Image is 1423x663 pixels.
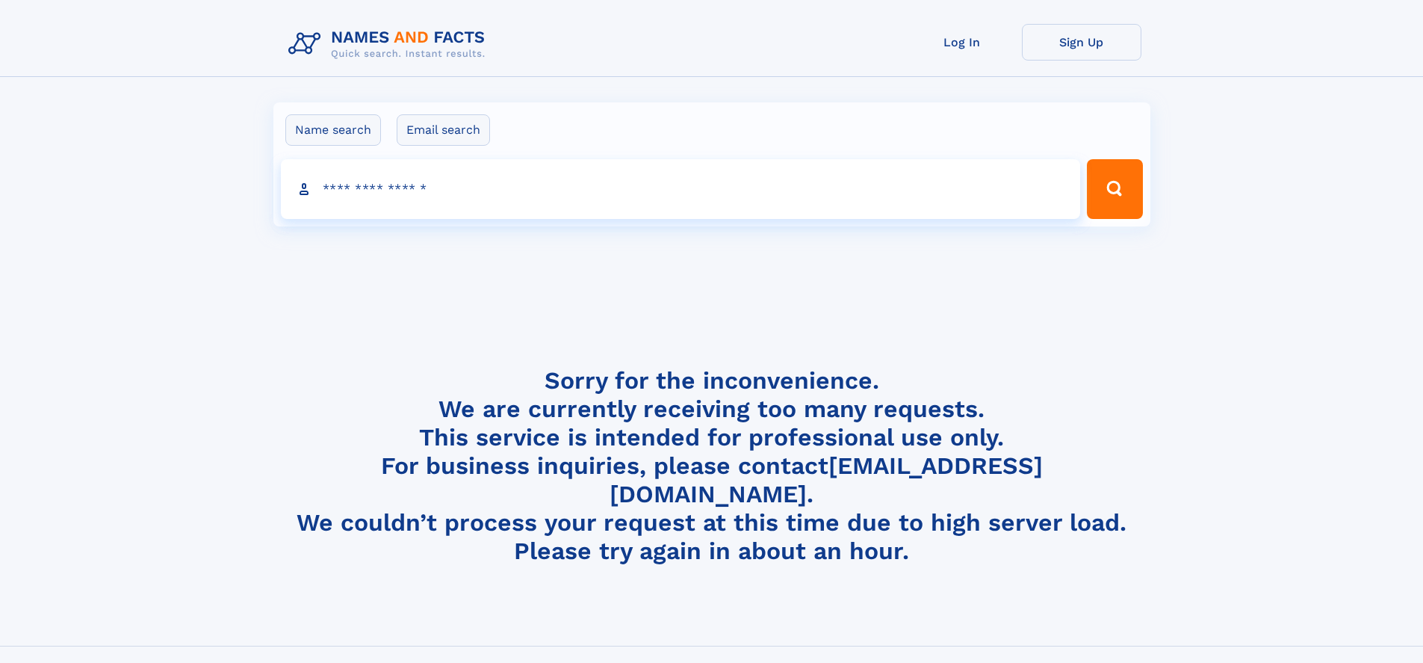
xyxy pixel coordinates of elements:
[902,24,1022,61] a: Log In
[282,24,497,64] img: Logo Names and Facts
[285,114,381,146] label: Name search
[610,451,1043,508] a: [EMAIL_ADDRESS][DOMAIN_NAME]
[281,159,1081,219] input: search input
[1087,159,1142,219] button: Search Button
[282,366,1141,566] h4: Sorry for the inconvenience. We are currently receiving too many requests. This service is intend...
[1022,24,1141,61] a: Sign Up
[397,114,490,146] label: Email search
